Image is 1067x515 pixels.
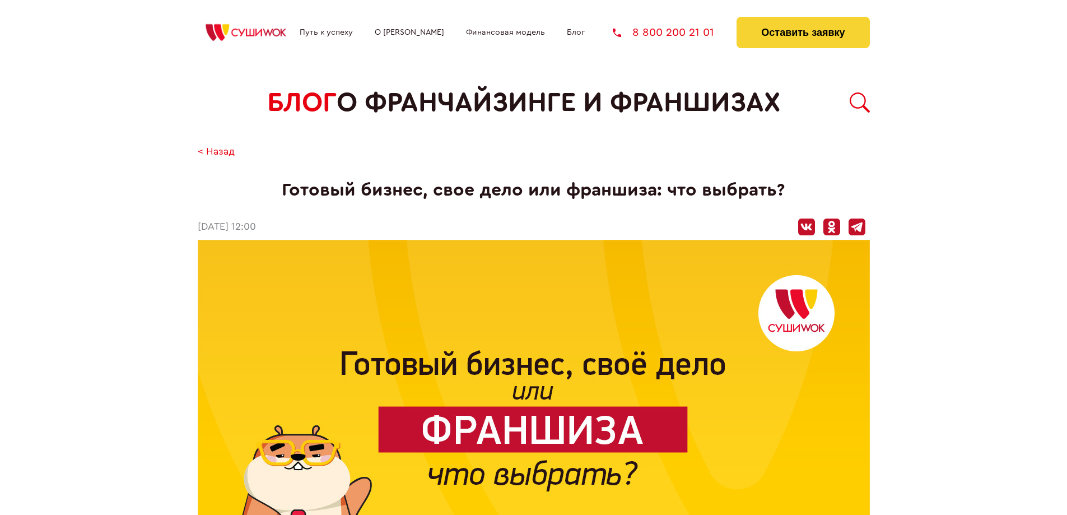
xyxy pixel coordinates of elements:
[337,87,780,118] span: о франчайзинге и франшизах
[198,221,256,233] time: [DATE] 12:00
[466,28,545,37] a: Финансовая модель
[300,28,353,37] a: Путь к успеху
[198,180,870,201] h1: Готовый бизнес, свое дело или франшиза: что выбрать?
[198,146,235,158] a: < Назад
[375,28,444,37] a: О [PERSON_NAME]
[567,28,585,37] a: Блог
[613,27,714,38] a: 8 800 200 21 01
[737,17,869,48] button: Оставить заявку
[267,87,337,118] span: БЛОГ
[632,27,714,38] span: 8 800 200 21 01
